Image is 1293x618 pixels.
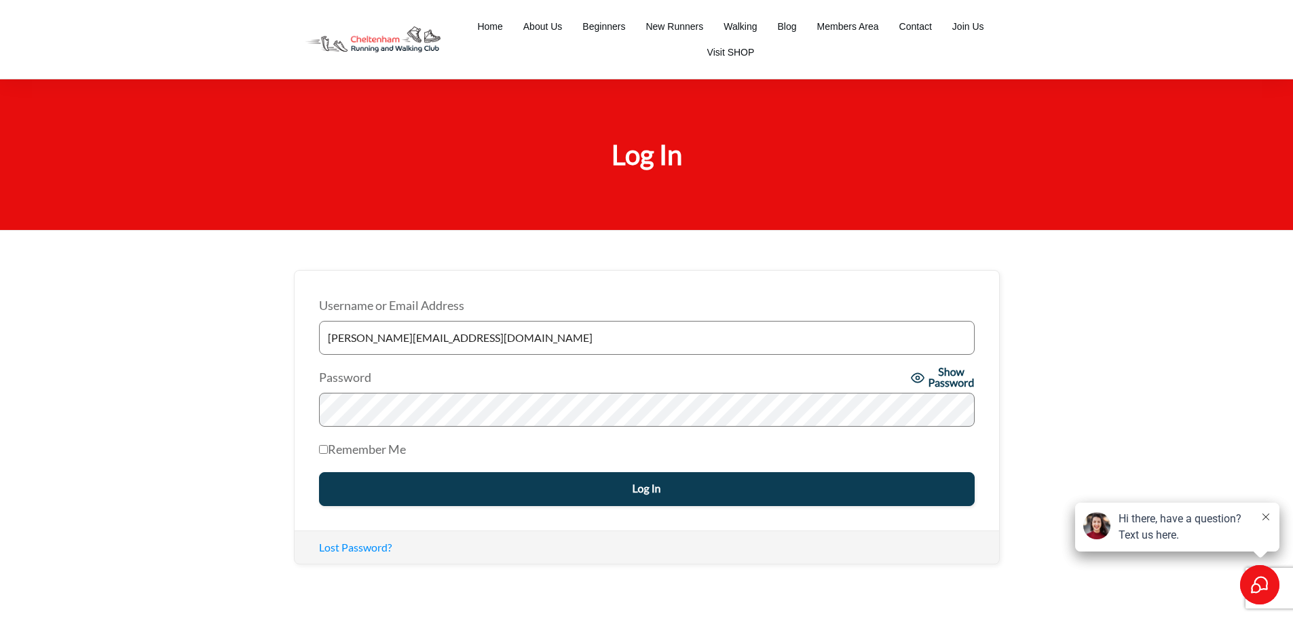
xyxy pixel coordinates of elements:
input: Remember Me [319,445,328,454]
span: Show Password [929,367,975,389]
a: Beginners [582,17,625,36]
input: Log In [319,472,975,506]
span: Log In [612,138,682,171]
a: Blog [778,17,797,36]
a: About Us [523,17,563,36]
a: New Runners [645,17,703,36]
a: Join Us [952,17,984,36]
a: Visit SHOP [707,43,755,62]
img: Decathlon [294,17,452,62]
a: Contact [899,17,932,36]
label: Username or Email Address [319,295,975,317]
button: Show Password [911,367,975,389]
a: Lost Password? [319,541,392,554]
a: Members Area [817,17,879,36]
label: Remember Me [319,439,406,461]
label: Password [319,367,907,389]
a: Home [477,17,502,36]
a: Walking [724,17,757,36]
